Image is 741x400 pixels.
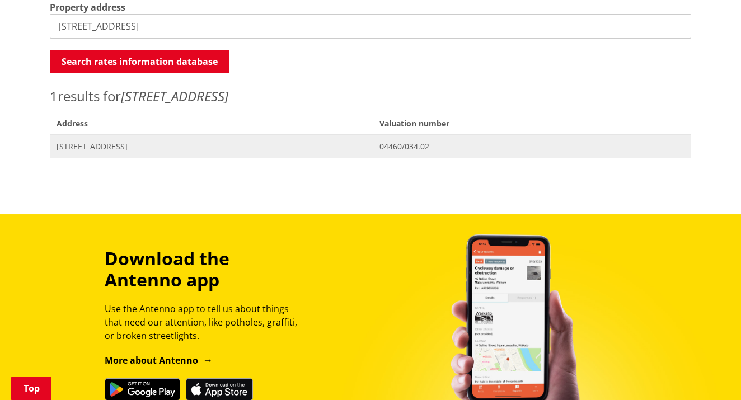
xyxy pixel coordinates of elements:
p: Use the Antenno app to tell us about things that need our attention, like potholes, graffiti, or ... [105,302,307,342]
span: Valuation number [373,112,691,135]
a: Top [11,377,51,400]
iframe: Messenger Launcher [690,353,730,393]
em: [STREET_ADDRESS] [121,87,228,105]
span: [STREET_ADDRESS] [57,141,366,152]
p: results for [50,86,691,106]
span: 04460/034.02 [379,141,684,152]
label: Property address [50,1,125,14]
input: e.g. Duke Street NGARUAWAHIA [50,14,691,39]
span: Address [50,112,373,135]
a: More about Antenno [105,354,213,366]
span: 1 [50,87,58,105]
button: Search rates information database [50,50,229,73]
h3: Download the Antenno app [105,248,307,291]
a: [STREET_ADDRESS] 04460/034.02 [50,135,691,158]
